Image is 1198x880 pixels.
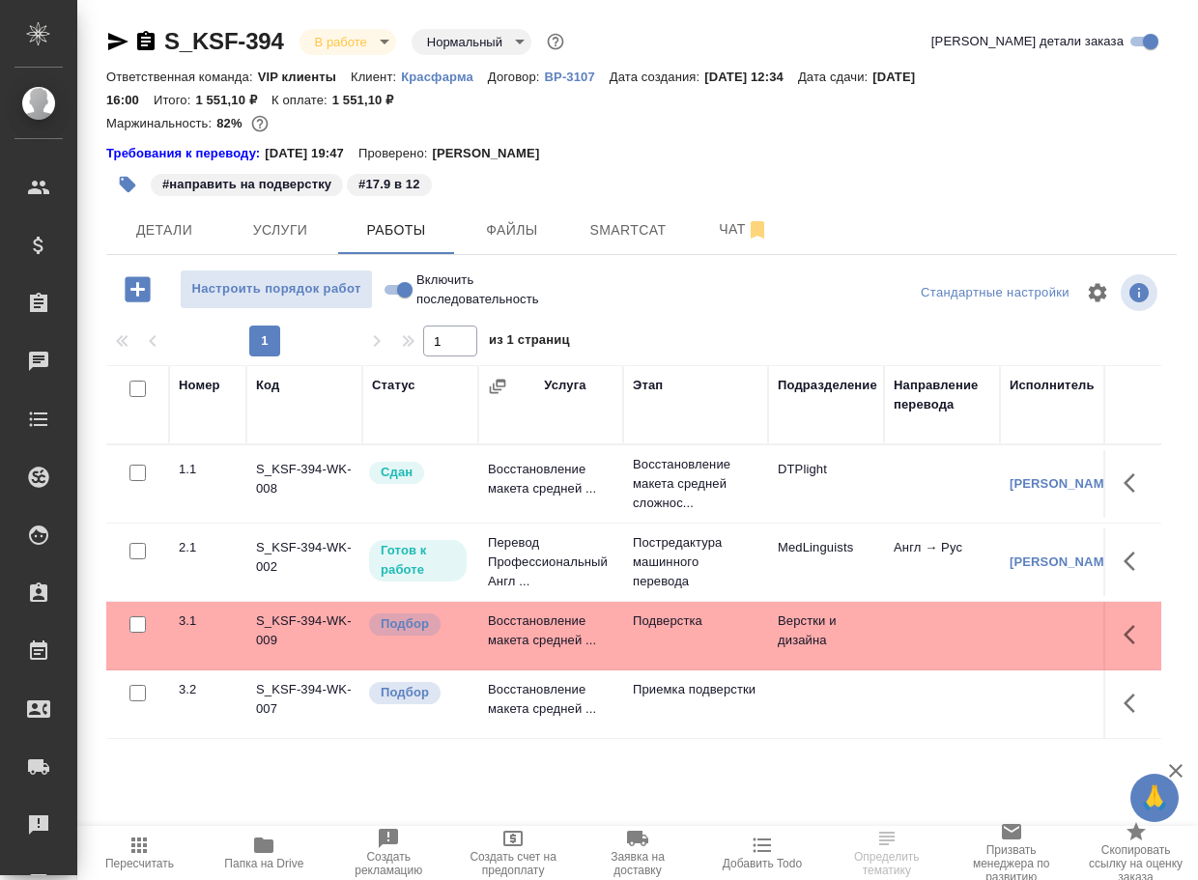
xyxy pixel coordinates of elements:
[949,826,1073,880] button: Призвать менеджера по развитию
[478,450,623,518] td: Восстановление макета средней ...
[478,524,623,601] td: Перевод Профессиональный Англ ...
[381,541,455,580] p: Готов к работе
[234,218,327,242] span: Услуги
[271,93,332,107] p: К оплате:
[179,538,237,557] div: 2.1
[149,175,345,191] span: направить на подверстку
[466,218,558,242] span: Файлы
[432,144,554,163] p: [PERSON_NAME]
[246,670,362,738] td: S_KSF-394-WK-007
[746,218,769,241] svg: Отписаться
[778,376,877,395] div: Подразделение
[246,602,362,669] td: S_KSF-394-WK-009
[372,376,415,395] div: Статус
[179,376,220,395] div: Номер
[309,34,373,50] button: В работе
[358,144,433,163] p: Проверено:
[106,116,216,130] p: Маржинальность:
[478,602,623,669] td: Восстановление макета средней ...
[633,376,663,395] div: Этап
[489,328,570,356] span: из 1 страниц
[381,463,413,482] p: Сдан
[1112,538,1158,584] button: Здесь прячутся важные кнопки
[768,450,884,518] td: DTPlight
[247,111,272,136] button: 236.92 RUB;
[704,70,798,84] p: [DATE] 12:34
[1138,778,1171,818] span: 🙏
[545,70,610,84] p: ВР-3107
[106,144,265,163] a: Требования к переводу:
[195,93,271,107] p: 1 551,10 ₽
[367,611,469,638] div: Можно подбирать исполнителей
[350,218,442,242] span: Работы
[162,175,331,194] p: #направить на подверстку
[106,70,258,84] p: Ответственная команда:
[416,270,539,309] span: Включить последовательность
[190,278,362,300] span: Настроить порядок работ
[179,680,237,699] div: 3.2
[412,29,531,55] div: В работе
[543,29,568,54] button: Доп статусы указывают на важность/срочность заказа
[401,70,488,84] p: Красфарма
[916,278,1074,308] div: split button
[1073,826,1198,880] button: Скопировать ссылку на оценку заказа
[265,144,358,163] p: [DATE] 19:47
[256,376,279,395] div: Код
[1112,680,1158,726] button: Здесь прячутся важные кнопки
[1112,611,1158,658] button: Здесь прячутся важные кнопки
[381,683,429,702] p: Подбор
[545,68,610,84] a: ВР-3107
[1130,774,1179,822] button: 🙏
[1010,376,1095,395] div: Исполнитель
[768,528,884,596] td: MedLinguists
[246,450,362,518] td: S_KSF-394-WK-008
[698,217,790,241] span: Чат
[179,460,237,479] div: 1.1
[164,28,284,54] a: S_KSF-394
[488,377,507,396] button: Сгруппировать
[179,611,237,631] div: 3.1
[931,32,1124,51] span: [PERSON_NAME] детали заказа
[1121,274,1161,311] span: Посмотреть информацию
[367,538,469,583] div: Исполнитель может приступить к работе
[367,680,469,706] div: Можно подбирать исполнителей
[180,270,373,309] button: Настроить порядок работ
[1074,270,1121,316] span: Настроить таблицу
[118,218,211,242] span: Детали
[633,611,758,631] p: Подверстка
[1010,476,1117,491] a: [PERSON_NAME]
[768,602,884,669] td: Верстки и дизайна
[106,163,149,206] button: Добавить тэг
[106,144,265,163] div: Нажми, чтобы открыть папку с инструкцией
[111,270,164,309] button: Добавить работу
[134,30,157,53] button: Скопировать ссылку
[894,376,990,414] div: Направление перевода
[1112,460,1158,506] button: Здесь прячутся важные кнопки
[345,175,433,191] span: 17.9 в 12
[401,68,488,84] a: Красфарма
[582,218,674,242] span: Smartcat
[246,528,362,596] td: S_KSF-394-WK-002
[544,376,585,395] div: Услуга
[106,30,129,53] button: Скопировать ссылку для ЯМессенджера
[478,670,623,738] td: Восстановление макета средней ...
[824,826,949,880] button: Чтобы определение сработало, загрузи исходные файлы на странице "файлы" и привяжи проект в SmartCat
[332,93,409,107] p: 1 551,10 ₽
[258,70,351,84] p: VIP клиенты
[488,70,545,84] p: Договор:
[154,93,195,107] p: Итого:
[1010,554,1117,569] a: [PERSON_NAME]
[798,70,872,84] p: Дата сдачи:
[381,614,429,634] p: Подбор
[610,70,704,84] p: Дата создания:
[216,116,246,130] p: 82%
[633,680,758,699] p: Приемка подверстки
[633,533,758,591] p: Постредактура машинного перевода
[367,460,469,486] div: Менеджер проверил работу исполнителя, передает ее на следующий этап
[358,175,419,194] p: #17.9 в 12
[351,70,401,84] p: Клиент:
[633,455,758,513] p: Восстановление макета средней сложнос...
[299,29,396,55] div: В работе
[421,34,508,50] button: Нормальный
[884,528,1000,596] td: Англ → Рус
